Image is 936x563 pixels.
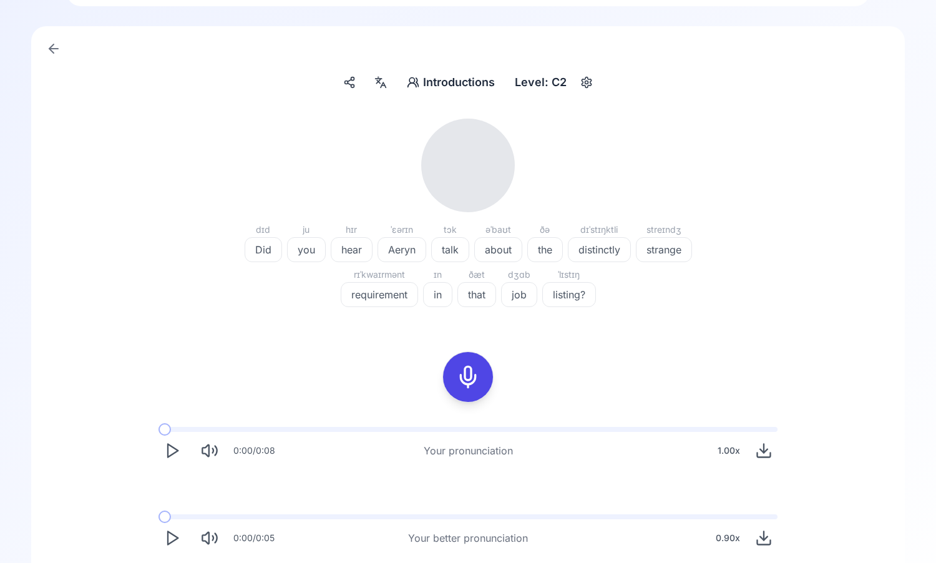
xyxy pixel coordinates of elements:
button: in [423,282,452,307]
span: Did [245,242,281,257]
div: tɔk [431,222,469,237]
div: dʒɑb [501,267,537,282]
span: in [424,287,452,302]
div: ðə [527,222,563,237]
div: ɪn [423,267,452,282]
div: dɪd [245,222,282,237]
button: job [501,282,537,307]
div: 1.00 x [713,438,745,463]
span: Introductions [423,74,495,91]
button: hear [331,237,373,262]
button: Play [158,524,186,552]
button: Download audio [750,437,778,464]
span: that [458,287,495,302]
span: about [475,242,522,257]
span: hear [331,242,372,257]
button: that [457,282,496,307]
button: Play [158,437,186,464]
span: listing? [543,287,595,302]
button: Aeryn [378,237,426,262]
div: ðæt [457,267,496,282]
div: 0:00 / 0:08 [233,444,275,457]
span: talk [432,242,469,257]
span: you [288,242,325,257]
span: Aeryn [378,242,426,257]
button: you [287,237,326,262]
button: Mute [196,524,223,552]
button: Level: C2 [510,71,597,94]
button: distinctly [568,237,631,262]
div: dɪˈstɪŋktli [568,222,631,237]
div: ju [287,222,326,237]
span: strange [636,242,691,257]
span: requirement [341,287,417,302]
span: distinctly [568,242,630,257]
div: ˈɛərɪn [378,222,426,237]
button: Did [245,237,282,262]
div: 0.90 x [711,526,745,551]
button: the [527,237,563,262]
button: strange [636,237,692,262]
div: rɪˈkwaɪrmənt [341,267,418,282]
button: Introductions [402,71,500,94]
div: streɪndʒ [636,222,692,237]
div: Level: C2 [510,71,572,94]
span: the [528,242,562,257]
div: ˈlɪstɪŋ [542,267,596,282]
div: hɪr [331,222,373,237]
button: Mute [196,437,223,464]
button: requirement [341,282,418,307]
button: listing? [542,282,596,307]
div: 0:00 / 0:05 [233,532,275,544]
div: Your better pronunciation [408,531,528,546]
div: Your pronunciation [424,443,513,458]
span: job [502,287,537,302]
button: Download audio [750,524,778,552]
div: əˈbaʊt [474,222,522,237]
button: about [474,237,522,262]
button: talk [431,237,469,262]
